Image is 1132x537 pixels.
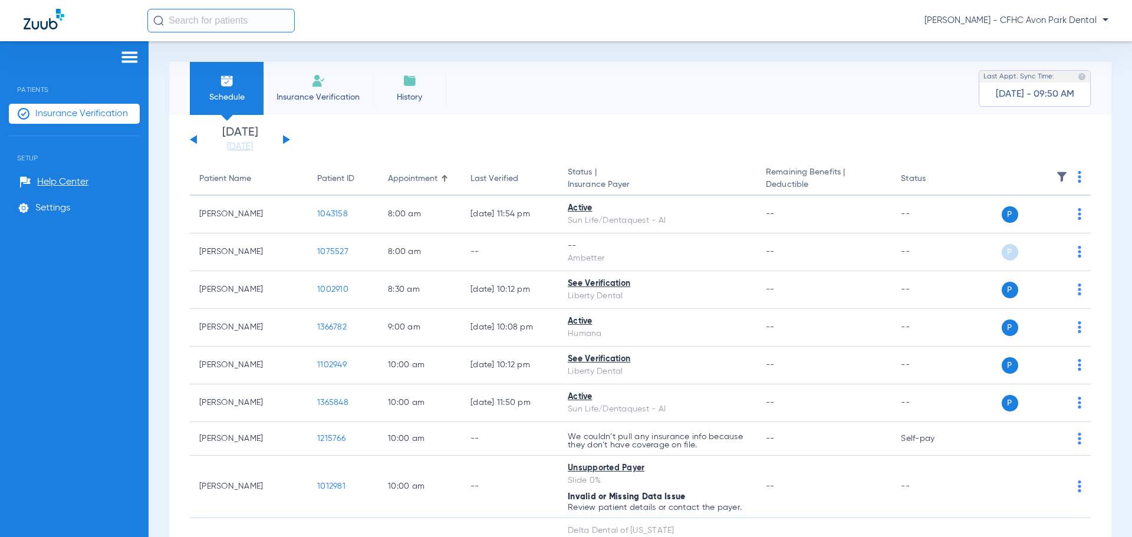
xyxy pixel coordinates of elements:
img: filter.svg [1056,171,1068,183]
a: Help Center [19,176,88,188]
span: Insurance Payer [568,179,747,191]
span: -- [766,398,775,407]
span: Insurance Verification [272,91,364,103]
td: -- [461,456,558,518]
td: [DATE] 10:08 PM [461,309,558,347]
span: -- [766,210,775,218]
span: -- [766,434,775,443]
img: group-dot-blue.svg [1078,397,1081,408]
span: Help Center [37,176,88,188]
td: 10:00 AM [379,384,461,422]
iframe: Chat Widget [1073,480,1132,537]
span: [DATE] - 09:50 AM [996,88,1074,100]
td: -- [891,196,971,233]
td: [DATE] 11:54 PM [461,196,558,233]
input: Search for patients [147,9,295,32]
img: Zuub Logo [24,9,64,29]
th: Status | [558,163,756,196]
span: Last Appt. Sync Time: [983,71,1054,83]
span: Settings [35,202,70,214]
span: 1012981 [317,482,345,490]
div: Appointment [388,173,437,185]
th: Remaining Benefits | [756,163,891,196]
span: Deductible [766,179,882,191]
li: [DATE] [205,127,275,153]
span: 1365848 [317,398,348,407]
img: group-dot-blue.svg [1078,208,1081,220]
span: History [381,91,437,103]
td: Self-pay [891,422,971,456]
div: Ambetter [568,252,747,265]
div: See Verification [568,353,747,365]
span: -- [766,482,775,490]
td: 10:00 AM [379,347,461,384]
img: hamburger-icon [120,50,139,64]
span: -- [766,248,775,256]
span: -- [766,285,775,294]
img: group-dot-blue.svg [1078,359,1081,371]
td: 8:00 AM [379,196,461,233]
div: Appointment [388,173,452,185]
div: Humana [568,328,747,340]
td: 10:00 AM [379,422,461,456]
div: Last Verified [470,173,518,185]
p: Review patient details or contact the payer. [568,503,747,512]
div: Active [568,315,747,328]
img: Schedule [220,74,234,88]
img: last sync help info [1078,73,1086,81]
div: Slide 0% [568,475,747,487]
td: -- [891,233,971,271]
td: [PERSON_NAME] [190,384,308,422]
td: 8:00 AM [379,233,461,271]
div: -- [568,240,747,252]
span: -- [766,361,775,369]
td: [DATE] 10:12 PM [461,347,558,384]
td: [DATE] 11:50 PM [461,384,558,422]
td: [PERSON_NAME] [190,271,308,309]
a: [DATE] [205,141,275,153]
span: P [1002,319,1018,336]
img: Manual Insurance Verification [311,74,325,88]
div: Sun Life/Dentaquest - AI [568,403,747,416]
td: -- [891,271,971,309]
td: 8:30 AM [379,271,461,309]
span: P [1002,244,1018,261]
span: [PERSON_NAME] - CFHC Avon Park Dental [924,15,1108,27]
td: [PERSON_NAME] [190,233,308,271]
td: 9:00 AM [379,309,461,347]
span: Invalid or Missing Data Issue [568,493,685,501]
span: P [1002,395,1018,411]
div: Liberty Dental [568,290,747,302]
div: Patient Name [199,173,251,185]
div: Patient ID [317,173,354,185]
img: group-dot-blue.svg [1078,246,1081,258]
span: P [1002,282,1018,298]
span: Schedule [199,91,255,103]
span: P [1002,206,1018,223]
img: group-dot-blue.svg [1078,171,1081,183]
span: Setup [9,136,140,162]
div: Delta Dental of [US_STATE] [568,525,747,537]
th: Status [891,163,971,196]
img: History [403,74,417,88]
span: Patients [9,68,140,94]
div: Sun Life/Dentaquest - AI [568,215,747,227]
div: See Verification [568,278,747,290]
div: Active [568,391,747,403]
img: Search Icon [153,15,164,26]
div: Liberty Dental [568,365,747,378]
div: Patient ID [317,173,369,185]
td: [PERSON_NAME] [190,456,308,518]
img: group-dot-blue.svg [1078,321,1081,333]
td: -- [891,384,971,422]
img: group-dot-blue.svg [1078,284,1081,295]
td: [PERSON_NAME] [190,422,308,456]
td: [PERSON_NAME] [190,347,308,384]
div: Unsupported Payer [568,462,747,475]
p: We couldn’t pull any insurance info because they don’t have coverage on file. [568,433,747,449]
td: -- [891,347,971,384]
span: 1075527 [317,248,348,256]
div: Patient Name [199,173,298,185]
div: Last Verified [470,173,549,185]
